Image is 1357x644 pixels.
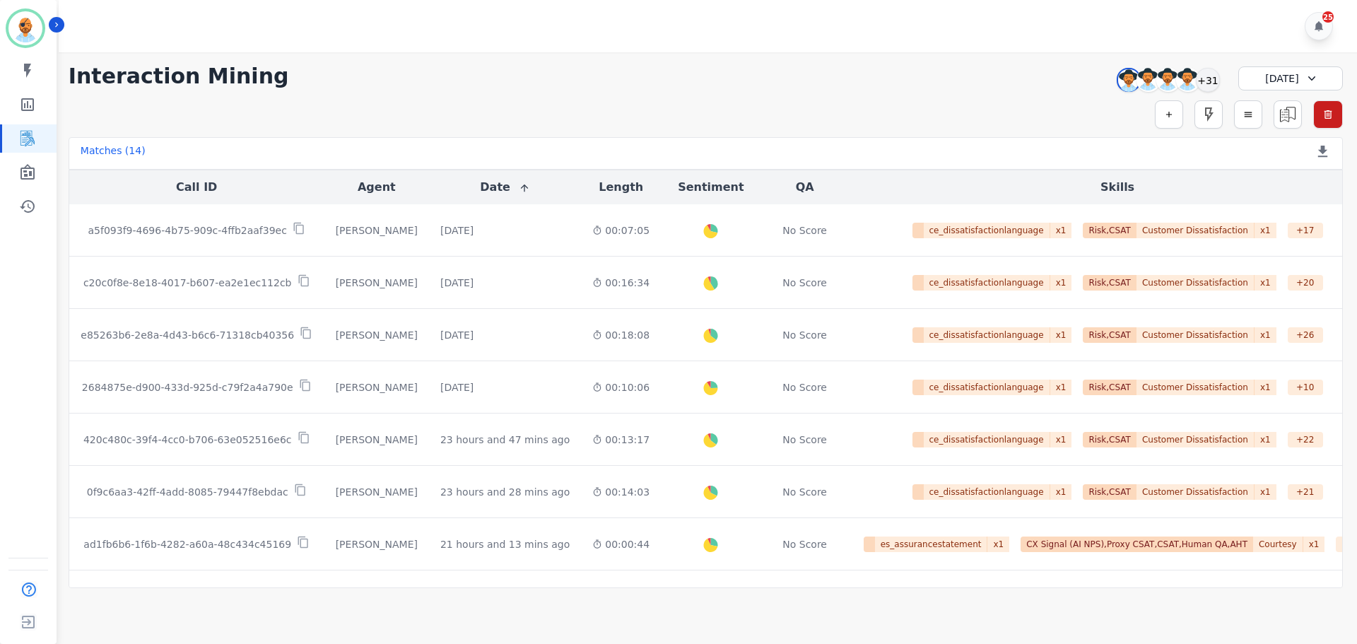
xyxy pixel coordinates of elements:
button: Length [599,179,643,196]
div: [PERSON_NAME] [336,276,418,290]
button: Skills [1100,179,1134,196]
span: x 1 [1050,327,1072,343]
span: ce_dissatisfactionlanguage [924,223,1050,238]
span: Risk,CSAT [1083,275,1136,291]
button: Sentiment [678,179,744,196]
div: 23 hours and 47 mins ago [440,433,570,447]
div: [DATE] [440,276,474,290]
span: x 1 [1303,537,1325,552]
span: ce_dissatisfactionlanguage [924,380,1050,395]
div: 00:16:34 [592,276,650,290]
img: Bordered avatar [8,11,42,45]
div: No Score [782,380,827,394]
span: x 1 [987,537,1009,552]
div: + 17 [1288,223,1323,238]
div: 00:14:03 [592,485,650,499]
div: No Score [782,328,827,342]
div: [PERSON_NAME] [336,433,418,447]
p: e85263b6-2e8a-4d43-b6c6-71318cb40356 [81,328,294,342]
span: Customer Dissatisfaction [1136,223,1255,238]
span: Customer Dissatisfaction [1136,380,1255,395]
div: [PERSON_NAME] [336,537,418,551]
p: a5f093f9-4696-4b75-909c-4ffb2aaf39ec [88,223,287,238]
span: es_assurancestatement [875,537,988,552]
button: Call ID [176,179,217,196]
span: Risk,CSAT [1083,327,1136,343]
span: Risk,CSAT [1083,432,1136,447]
div: [PERSON_NAME] [336,380,418,394]
div: + 10 [1288,380,1323,395]
span: Risk,CSAT [1083,223,1136,238]
span: x 1 [1050,484,1072,500]
span: ce_dissatisfactionlanguage [924,275,1050,291]
p: ad1fb6b6-1f6b-4282-a60a-48c434c45169 [83,537,291,551]
div: 21 hours and 13 mins ago [440,537,570,551]
div: 00:00:44 [592,537,650,551]
p: 420c480c-39f4-4cc0-b706-63e052516e6c [83,433,292,447]
div: 00:07:05 [592,223,650,238]
div: No Score [782,485,827,499]
span: x 1 [1255,432,1276,447]
span: Courtesy [1253,537,1303,552]
div: [DATE] [440,328,474,342]
span: x 1 [1050,275,1072,291]
div: 00:10:06 [592,380,650,394]
h1: Interaction Mining [69,64,289,89]
span: x 1 [1255,223,1276,238]
p: 2684875e-d900-433d-925d-c79f2a4a790e [82,380,293,394]
div: + 20 [1288,275,1323,291]
span: ce_dissatisfactionlanguage [924,484,1050,500]
div: +31 [1196,68,1220,92]
span: x 1 [1255,484,1276,500]
div: 00:13:17 [592,433,650,447]
div: 00:18:08 [592,328,650,342]
span: x 1 [1050,380,1072,395]
div: [DATE] [440,223,474,238]
div: No Score [782,433,827,447]
span: Customer Dissatisfaction [1136,275,1255,291]
div: 23 hours and 28 mins ago [440,485,570,499]
span: ce_dissatisfactionlanguage [924,327,1050,343]
span: ce_dissatisfactionlanguage [924,432,1050,447]
div: No Score [782,223,827,238]
div: [PERSON_NAME] [336,223,418,238]
div: + 22 [1288,432,1323,447]
button: Date [480,179,530,196]
span: x 1 [1255,275,1276,291]
span: Risk,CSAT [1083,380,1136,395]
div: + 21 [1288,484,1323,500]
span: x 1 [1050,223,1072,238]
div: + 26 [1288,327,1323,343]
span: Customer Dissatisfaction [1136,327,1255,343]
span: Customer Dissatisfaction [1136,432,1255,447]
button: QA [796,179,814,196]
span: x 1 [1255,327,1276,343]
span: Risk,CSAT [1083,484,1136,500]
div: [DATE] [1238,66,1343,90]
div: No Score [782,537,827,551]
div: [PERSON_NAME] [336,328,418,342]
div: 25 [1322,11,1334,23]
span: Customer Dissatisfaction [1136,484,1255,500]
span: x 1 [1255,380,1276,395]
span: x 1 [1050,432,1072,447]
span: CX Signal (AI NPS),Proxy CSAT,CSAT,Human QA,AHT [1021,537,1253,552]
p: 0f9c6aa3-42ff-4add-8085-79447f8ebdac [87,485,288,499]
div: [DATE] [440,380,474,394]
div: Matches ( 14 ) [81,144,146,163]
p: c20c0f8e-8e18-4017-b607-ea2e1ec112cb [83,276,292,290]
div: [PERSON_NAME] [336,485,418,499]
div: No Score [782,276,827,290]
button: Agent [358,179,396,196]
